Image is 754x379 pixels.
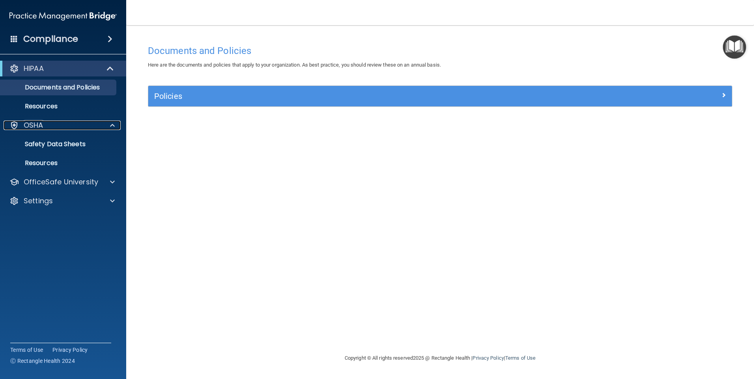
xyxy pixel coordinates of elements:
img: PMB logo [9,8,117,24]
span: Here are the documents and policies that apply to your organization. As best practice, you should... [148,62,441,68]
a: OfficeSafe University [9,177,115,187]
p: Safety Data Sheets [5,140,113,148]
a: HIPAA [9,64,114,73]
a: Terms of Use [505,355,536,361]
a: Settings [9,196,115,206]
a: Privacy Policy [472,355,504,361]
span: Ⓒ Rectangle Health 2024 [10,357,75,365]
h5: Policies [154,92,580,100]
p: Resources [5,159,113,167]
a: Privacy Policy [52,346,88,354]
p: OfficeSafe University [24,177,98,187]
p: OSHA [24,121,43,130]
h4: Compliance [23,33,78,45]
p: Documents and Policies [5,84,113,91]
div: Copyright © All rights reserved 2025 @ Rectangle Health | | [296,346,584,371]
p: HIPAA [24,64,44,73]
iframe: Drift Widget Chat Controller [618,323,745,355]
p: Resources [5,102,113,110]
button: Open Resource Center [723,35,746,59]
h4: Documents and Policies [148,46,732,56]
p: Settings [24,196,53,206]
a: Terms of Use [10,346,43,354]
a: OSHA [9,121,115,130]
a: Policies [154,90,726,102]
